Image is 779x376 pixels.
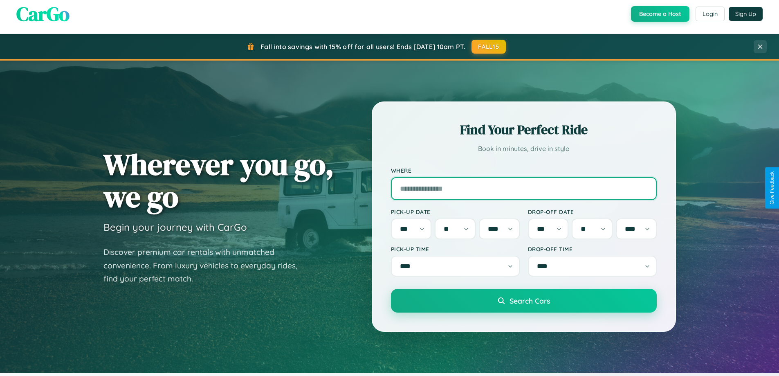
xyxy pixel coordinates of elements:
span: CarGo [16,0,70,27]
label: Drop-off Time [528,245,657,252]
span: Fall into savings with 15% off for all users! Ends [DATE] 10am PT. [260,43,465,51]
button: Sign Up [729,7,763,21]
label: Drop-off Date [528,208,657,215]
p: Book in minutes, drive in style [391,143,657,155]
button: FALL15 [471,40,506,54]
div: Give Feedback [769,171,775,205]
button: Become a Host [631,6,689,22]
span: Search Cars [510,296,550,305]
button: Login [696,7,725,21]
button: Search Cars [391,289,657,313]
h3: Begin your journey with CarGo [103,221,247,233]
h2: Find Your Perfect Ride [391,121,657,139]
h1: Wherever you go, we go [103,148,334,213]
label: Where [391,167,657,174]
label: Pick-up Date [391,208,520,215]
p: Discover premium car rentals with unmatched convenience. From luxury vehicles to everyday rides, ... [103,245,308,286]
label: Pick-up Time [391,245,520,252]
